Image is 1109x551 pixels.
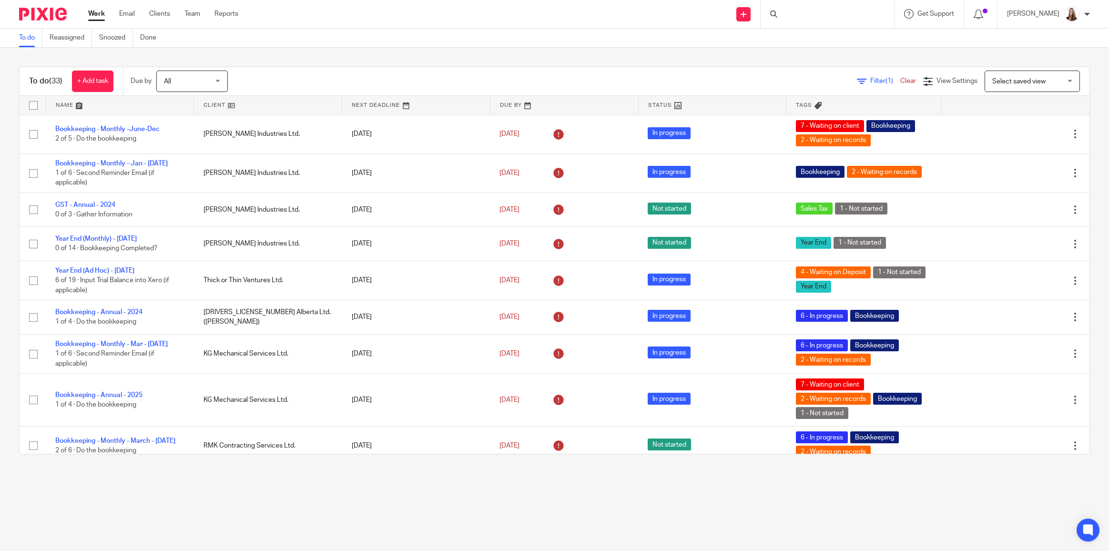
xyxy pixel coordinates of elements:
span: Bookkeeping [873,393,922,405]
a: Bookkeeping - Annual - 2025 [55,392,142,398]
span: 1 - Not started [873,266,926,278]
span: In progress [648,310,691,322]
span: [DATE] [499,397,519,403]
a: Year End (Ad Hoc) - [DATE] [55,267,134,274]
span: 1 of 4 · Do the bookkeeping [55,401,136,408]
a: Bookkeeping - Monthly - March - [DATE] [55,438,175,444]
span: All [164,78,171,85]
h1: To do [29,76,62,86]
span: Tags [796,102,812,108]
span: (33) [49,77,62,85]
span: [DATE] [499,206,519,213]
span: 6 - In progress [796,431,848,443]
a: + Add task [72,71,113,92]
span: Bookkeeping [796,166,844,178]
td: [PERSON_NAME] Industries Ltd. [194,193,342,226]
td: [DATE] [342,300,490,334]
a: Team [184,9,200,19]
a: GST - Annual - 2024 [55,202,115,208]
a: Email [119,9,135,19]
a: Clear [900,78,916,84]
a: Done [140,29,163,47]
span: Bookkeeping [866,120,915,132]
span: [DATE] [499,170,519,176]
span: Not started [648,237,691,249]
td: [PERSON_NAME] Industries Ltd. [194,153,342,193]
span: 7 - Waiting on client [796,378,864,390]
span: In progress [648,274,691,286]
a: Work [88,9,105,19]
a: Clients [149,9,170,19]
span: [DATE] [499,350,519,357]
span: In progress [648,393,691,405]
span: Filter [870,78,900,84]
span: 1 - Not started [796,407,848,419]
td: RMK Contracting Services Ltd. [194,427,342,465]
span: In progress [648,347,691,358]
td: [DATE] [342,261,490,300]
span: 2 of 5 · Do the bookkeeping [55,136,136,143]
span: Bookkeeping [850,310,899,322]
span: 1 - Not started [834,237,886,249]
span: 1 of 6 · Second Reminder Email (if applicable) [55,350,154,367]
span: [DATE] [499,314,519,320]
a: Reports [214,9,238,19]
span: 6 - In progress [796,310,848,322]
span: 6 of 19 · Input Trial Balance into Xero (if applicable) [55,277,169,294]
span: [DATE] [499,240,519,247]
span: In progress [648,127,691,139]
span: Select saved view [992,78,1046,85]
a: Bookkeeping - Monthly -June-Dec [55,126,160,133]
span: 0 of 3 · Gather Information [55,211,132,218]
span: View Settings [936,78,977,84]
span: 2 - Waiting on records [796,446,871,458]
span: 2 - Waiting on records [796,393,871,405]
td: [PERSON_NAME] Industries Ltd. [194,115,342,153]
span: 4 - Waiting on Deposit [796,266,871,278]
span: 2 - Waiting on records [796,354,871,366]
span: [DATE] [499,442,519,449]
span: 1 - Not started [835,203,887,214]
span: (1) [885,78,893,84]
span: 0 of 14 · Bookkeeping Completed? [55,245,157,252]
p: Due by [131,76,152,86]
span: 2 of 6 · Do the bookkeeping [55,447,136,454]
span: 2 - Waiting on records [796,134,871,146]
span: Year End [796,281,831,293]
span: Bookkeeping [850,339,899,351]
td: [DATE] [342,193,490,226]
a: Snoozed [99,29,133,47]
span: [DATE] [499,131,519,137]
span: Not started [648,203,691,214]
td: KG Mechanical Services Ltd. [194,374,342,427]
td: [DRIVERS_LICENSE_NUMBER] Alberta Ltd. ([PERSON_NAME]) [194,300,342,334]
span: 2 - Waiting on records [847,166,922,178]
a: Bookkeeping - Monthly - Jan - [DATE] [55,160,168,167]
span: Not started [648,439,691,450]
a: Bookkeeping - Annual - 2024 [55,309,142,316]
td: [DATE] [342,427,490,465]
td: [DATE] [342,227,490,261]
span: 7 - Waiting on client [796,120,864,132]
span: 1 of 4 · Do the bookkeeping [55,319,136,326]
p: [PERSON_NAME] [1007,9,1059,19]
span: Get Support [917,10,954,17]
span: Bookkeeping [850,431,899,443]
a: Bookkeeping - Monthly - Mar - [DATE] [55,341,168,347]
a: Year End (Monthly) - [DATE] [55,235,137,242]
span: Year End [796,237,831,249]
td: KG Mechanical Services Ltd. [194,334,342,373]
span: 1 of 6 · Second Reminder Email (if applicable) [55,170,154,186]
td: [DATE] [342,115,490,153]
td: Thick or Thin Ventures Ltd. [194,261,342,300]
td: [DATE] [342,153,490,193]
td: [DATE] [342,374,490,427]
td: [DATE] [342,334,490,373]
img: Pixie [19,8,67,20]
span: 6 - In progress [796,339,848,351]
img: Larissa-headshot-cropped.jpg [1064,7,1079,22]
td: [PERSON_NAME] Industries Ltd. [194,227,342,261]
span: Sales Tax [796,203,833,214]
a: To do [19,29,42,47]
span: In progress [648,166,691,178]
